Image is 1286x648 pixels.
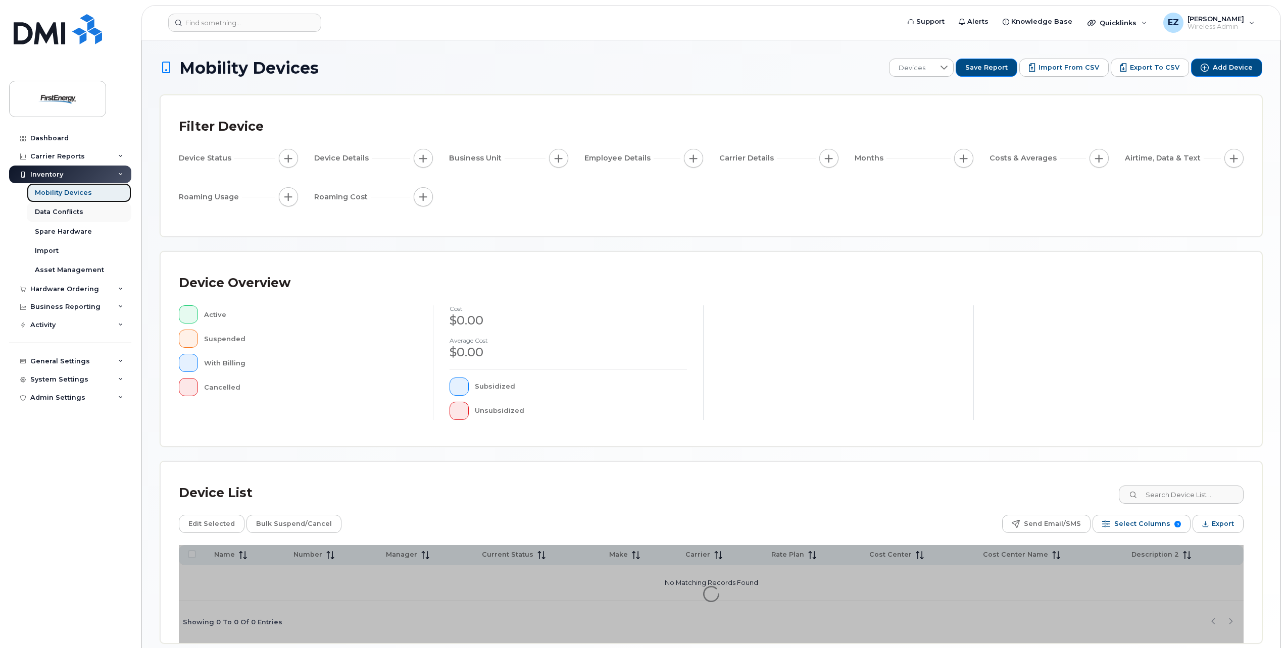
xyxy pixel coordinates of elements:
[204,378,417,396] div: Cancelled
[179,515,244,533] button: Edit Selected
[990,153,1060,164] span: Costs & Averages
[246,515,341,533] button: Bulk Suspend/Cancel
[475,402,687,420] div: Unsubsidized
[204,354,417,372] div: With Billing
[188,516,235,531] span: Edit Selected
[449,153,505,164] span: Business Unit
[450,344,687,361] div: $0.00
[956,59,1017,77] button: Save Report
[179,114,264,140] div: Filter Device
[965,63,1008,72] span: Save Report
[179,270,290,296] div: Device Overview
[179,153,234,164] span: Device Status
[179,59,319,77] span: Mobility Devices
[1111,59,1189,77] button: Export to CSV
[1038,63,1099,72] span: Import from CSV
[256,516,332,531] span: Bulk Suspend/Cancel
[450,312,687,329] div: $0.00
[204,305,417,323] div: Active
[855,153,886,164] span: Months
[1174,521,1181,527] span: 9
[204,330,417,348] div: Suspended
[1193,515,1244,533] button: Export
[1191,59,1262,77] button: Add Device
[1242,604,1278,640] iframe: Messenger Launcher
[179,480,253,506] div: Device List
[1019,59,1109,77] button: Import from CSV
[450,337,687,344] h4: Average cost
[314,192,371,202] span: Roaming Cost
[1212,516,1234,531] span: Export
[1002,515,1091,533] button: Send Email/SMS
[889,59,934,77] span: Devices
[1119,485,1244,504] input: Search Device List ...
[1125,153,1204,164] span: Airtime, Data & Text
[475,377,687,396] div: Subsidized
[1114,516,1170,531] span: Select Columns
[719,153,777,164] span: Carrier Details
[450,305,687,312] h4: cost
[1213,63,1253,72] span: Add Device
[314,153,372,164] span: Device Details
[1093,515,1191,533] button: Select Columns 9
[1024,516,1081,531] span: Send Email/SMS
[584,153,654,164] span: Employee Details
[1130,63,1179,72] span: Export to CSV
[179,192,242,202] span: Roaming Usage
